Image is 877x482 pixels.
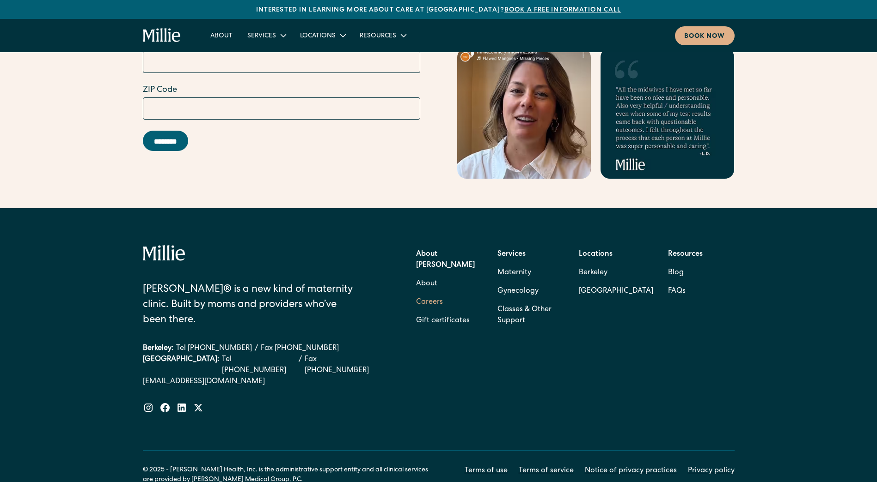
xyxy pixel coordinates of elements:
a: Terms of use [465,465,508,476]
div: Locations [300,31,336,41]
a: Gift certificates [416,312,470,330]
div: Services [247,31,276,41]
a: Terms of service [519,465,574,476]
strong: Locations [579,251,613,258]
a: FAQs [668,282,686,301]
div: / [299,354,302,376]
a: Classes & Other Support [497,301,564,330]
strong: About [PERSON_NAME] [416,251,475,269]
a: Gynecology [497,282,539,301]
strong: Services [497,251,526,258]
a: Tel [PHONE_NUMBER] [222,354,296,376]
a: home [143,28,181,43]
div: Resources [360,31,396,41]
div: Resources [352,28,413,43]
a: Careers [416,293,443,312]
a: Fax [PHONE_NUMBER] [305,354,381,376]
a: [GEOGRAPHIC_DATA] [579,282,653,301]
a: Berkeley [579,264,653,282]
a: Privacy policy [688,465,735,476]
div: Locations [293,28,352,43]
div: Berkeley: [143,343,173,354]
div: Services [240,28,293,43]
strong: Resources [668,251,703,258]
a: About [203,28,240,43]
div: [PERSON_NAME]® is a new kind of maternity clinic. Built by moms and providers who’ve been there. [143,283,361,328]
label: ZIP Code [143,84,420,96]
a: Tel [PHONE_NUMBER] [176,343,252,354]
div: Book now [684,32,725,42]
a: About [416,275,437,293]
a: Book now [675,26,735,45]
a: Notice of privacy practices [585,465,677,476]
a: Fax [PHONE_NUMBER] [261,343,339,354]
div: [GEOGRAPHIC_DATA]: [143,354,219,376]
a: Blog [668,264,684,282]
div: / [255,343,258,354]
a: [EMAIL_ADDRESS][DOMAIN_NAME] [143,376,381,387]
a: Book a free information call [504,7,621,13]
a: Maternity [497,264,531,282]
